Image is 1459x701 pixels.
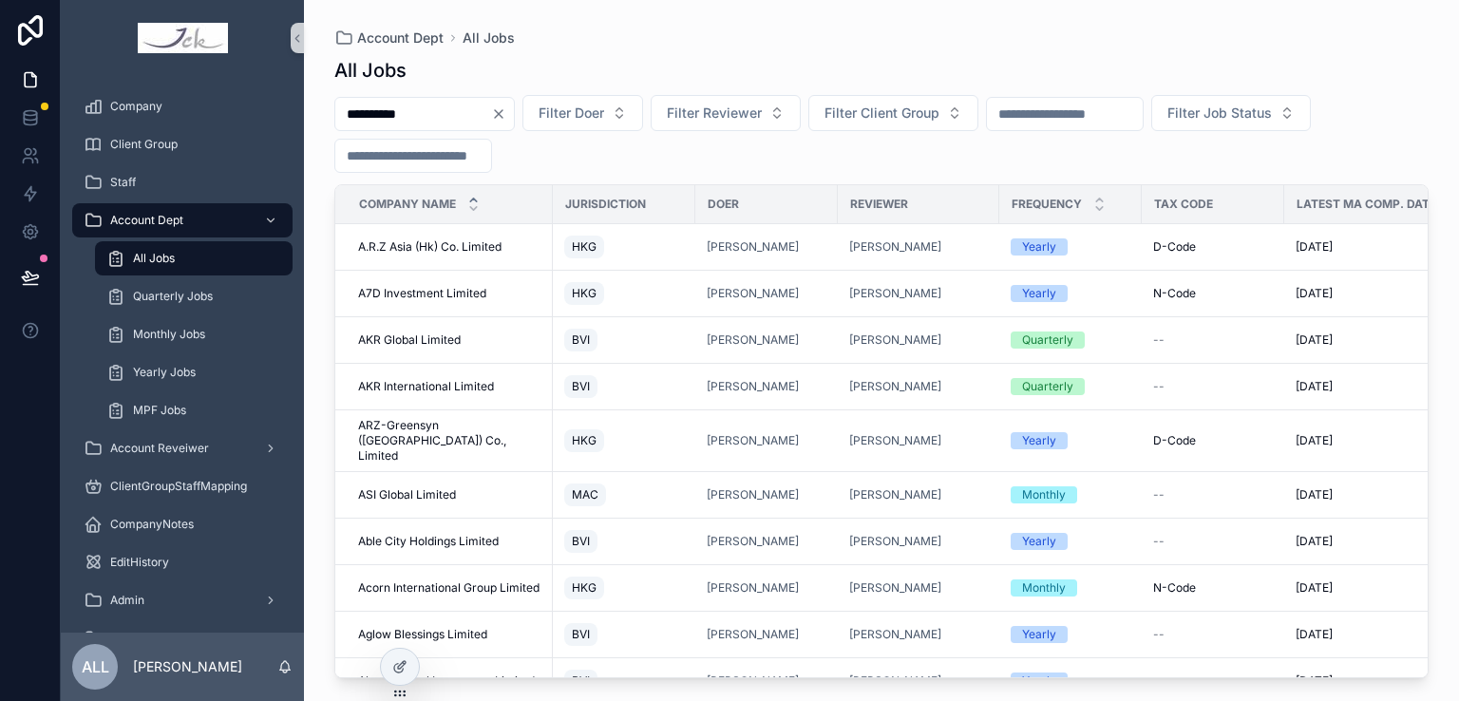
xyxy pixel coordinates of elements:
span: [DATE] [1296,286,1333,301]
span: Tax Code [1154,197,1213,212]
span: Monthly Jobs [133,327,205,342]
div: Yearly [1022,533,1056,550]
a: AKR International Limited [358,379,541,394]
span: Jurisdiction [565,197,646,212]
a: [PERSON_NAME] [707,487,826,502]
a: -- [1153,332,1273,348]
a: D-Code [1153,239,1273,255]
a: [PERSON_NAME] [849,580,941,596]
a: Quarterly [1011,332,1130,349]
a: Yearly [1011,432,1130,449]
span: Quarterly Jobs [133,289,213,304]
button: Clear [491,106,514,122]
div: Quarterly [1022,332,1073,349]
span: HKG [572,433,597,448]
span: HKG [572,239,597,255]
span: HKG [572,286,597,301]
a: ASI Global Limited [358,487,541,502]
a: Monthly Jobs [95,317,293,351]
span: -- [1153,332,1165,348]
span: A.R.Z Asia (Hk) Co. Limited [358,239,502,255]
span: Filter Reviewer [667,104,762,123]
a: HKG [564,426,684,456]
a: Account Dept [72,203,293,237]
div: Monthly [1022,486,1066,503]
span: -- [1153,379,1165,394]
span: BVI [572,534,590,549]
span: BVI [572,379,590,394]
a: Ahead Global Investment Limited [358,673,541,689]
a: [PERSON_NAME] [707,239,799,255]
span: HKG [572,580,597,596]
span: Audit & Tax [110,631,171,646]
span: ALL [82,655,109,678]
span: N-Code [1153,286,1196,301]
a: [PERSON_NAME] [707,433,799,448]
a: Monthly [1011,579,1130,597]
span: [PERSON_NAME] [707,627,799,642]
span: All Jobs [133,251,175,266]
a: All Jobs [95,241,293,275]
a: Monthly [1011,486,1130,503]
span: [PERSON_NAME] [707,332,799,348]
span: [PERSON_NAME] [849,379,941,394]
a: [PERSON_NAME] [707,534,799,549]
button: Select Button [1151,95,1311,131]
span: [PERSON_NAME] [849,286,941,301]
a: BVI [564,666,684,696]
a: [PERSON_NAME] [707,286,826,301]
span: Frequency [1012,197,1082,212]
span: BVI [572,627,590,642]
a: [PERSON_NAME] [849,673,941,689]
a: D-Code [1153,433,1273,448]
a: [PERSON_NAME] [849,627,941,642]
a: [PERSON_NAME] [849,627,988,642]
div: Yearly [1022,238,1056,256]
span: [PERSON_NAME] [707,487,799,502]
span: Admin [110,593,144,608]
span: [PERSON_NAME] [849,487,941,502]
a: A7D Investment Limited [358,286,541,301]
span: [DATE] [1296,239,1333,255]
a: -- [1153,534,1273,549]
span: CompanyNotes [110,517,194,532]
span: Aglow Blessings Limited [358,627,487,642]
a: BVI [564,325,684,355]
a: [PERSON_NAME] [849,534,941,549]
span: ARZ-Greensyn ([GEOGRAPHIC_DATA]) Co., Limited [358,418,541,464]
a: Able City Holdings Limited [358,534,541,549]
p: [PERSON_NAME] [133,657,242,676]
span: [PERSON_NAME] [849,239,941,255]
a: [PERSON_NAME] [849,239,988,255]
span: D-Code [1153,433,1196,448]
a: Yearly [1011,285,1130,302]
a: CompanyNotes [72,507,293,541]
a: [PERSON_NAME] [707,433,826,448]
a: Client Group [72,127,293,161]
span: -- [1153,673,1165,689]
span: N-Code [1153,580,1196,596]
span: Company [110,99,162,114]
a: MPF Jobs [95,393,293,427]
button: Select Button [651,95,801,131]
a: Quarterly Jobs [95,279,293,313]
a: Company [72,89,293,123]
span: [DATE] [1296,673,1333,689]
span: BVI [572,673,590,689]
span: A7D Investment Limited [358,286,486,301]
span: Account Dept [110,213,183,228]
a: N-Code [1153,286,1273,301]
a: -- [1153,379,1273,394]
span: [PERSON_NAME] [849,332,941,348]
a: All Jobs [463,28,515,47]
span: Doer [708,197,739,212]
a: [PERSON_NAME] [707,332,826,348]
span: -- [1153,534,1165,549]
span: Filter Client Group [824,104,939,123]
span: AKR International Limited [358,379,494,394]
a: Yearly [1011,626,1130,643]
a: [PERSON_NAME] [707,673,826,689]
span: Reviewer [850,197,908,212]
